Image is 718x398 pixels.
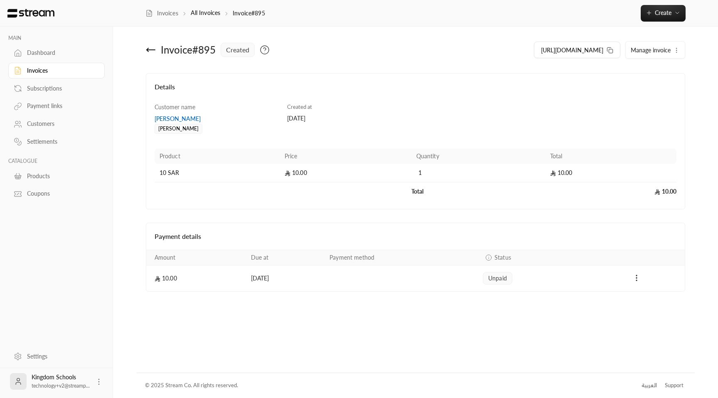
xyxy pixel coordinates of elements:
[8,186,105,202] a: Coupons
[8,116,105,132] a: Customers
[226,45,249,55] span: created
[8,63,105,79] a: Invoices
[287,114,412,123] div: [DATE]
[27,138,94,146] div: Settlements
[8,45,105,61] a: Dashboard
[287,103,312,110] span: Created at
[27,189,94,198] div: Coupons
[655,9,671,16] span: Create
[27,120,94,128] div: Customers
[545,149,677,164] th: Total
[161,43,216,57] div: Invoice # 895
[494,253,511,262] span: Status
[27,49,94,57] div: Dashboard
[416,169,425,177] span: 1
[146,265,246,291] td: 10.00
[7,9,55,18] img: Logo
[155,82,677,100] h4: Details
[641,5,686,22] button: Create
[27,84,94,93] div: Subscriptions
[488,274,507,283] span: unpaid
[155,115,279,123] div: [PERSON_NAME]
[8,35,105,42] p: MAIN
[8,158,105,165] p: CATALOGUE
[27,352,94,361] div: Settings
[27,66,94,75] div: Invoices
[32,383,90,389] span: technology+v2@streamp...
[233,9,265,17] p: Invoice#895
[155,231,677,241] h4: Payment details
[155,164,280,182] td: 10 SAR
[145,9,265,17] nav: breadcrumb
[146,250,246,265] th: Amount
[145,9,178,17] a: Invoices
[545,182,677,201] td: 10.00
[8,348,105,364] a: Settings
[246,265,325,291] td: [DATE]
[146,250,685,291] table: Payments
[32,373,90,390] div: Kingdom Schools
[280,149,411,164] th: Price
[545,164,677,182] td: 10.00
[411,182,545,201] td: Total
[8,168,105,184] a: Products
[145,381,238,390] div: © 2025 Stream Co. All rights reserved.
[631,47,671,54] span: Manage invoice
[411,149,545,164] th: Quantity
[534,42,620,58] button: [URL][DOMAIN_NAME]
[191,9,220,16] a: All Invoices
[642,381,657,390] div: العربية
[626,42,685,58] button: Manage invoice
[27,172,94,180] div: Products
[155,124,202,134] div: [PERSON_NAME]
[155,115,279,132] a: [PERSON_NAME][PERSON_NAME]
[155,149,677,201] table: Products
[155,103,195,111] span: Customer name
[280,164,411,182] td: 10.00
[662,378,686,393] a: Support
[246,250,325,265] th: Due at
[541,46,603,54] span: [URL][DOMAIN_NAME]
[27,102,94,110] div: Payment links
[8,134,105,150] a: Settlements
[325,250,478,265] th: Payment method
[155,149,280,164] th: Product
[8,98,105,114] a: Payment links
[8,80,105,96] a: Subscriptions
